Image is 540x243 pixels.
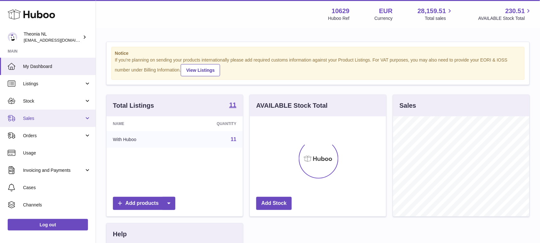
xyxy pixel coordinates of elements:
[400,101,416,110] h3: Sales
[23,185,91,191] span: Cases
[113,230,127,239] h3: Help
[256,197,292,210] a: Add Stock
[23,202,91,208] span: Channels
[113,197,175,210] a: Add products
[115,57,521,76] div: If you're planning on sending your products internationally please add required customs informati...
[24,38,94,43] span: [EMAIL_ADDRESS][DOMAIN_NAME]
[8,32,17,42] img: info@wholesomegoods.eu
[181,64,220,76] a: View Listings
[107,116,179,131] th: Name
[505,7,525,15] span: 230.51
[229,102,236,109] a: 11
[113,101,154,110] h3: Total Listings
[478,15,532,21] span: AVAILABLE Stock Total
[23,167,84,173] span: Invoicing and Payments
[8,219,88,230] a: Log out
[23,115,84,122] span: Sales
[23,81,84,87] span: Listings
[23,98,84,104] span: Stock
[256,101,328,110] h3: AVAILABLE Stock Total
[379,7,393,15] strong: EUR
[425,15,453,21] span: Total sales
[332,7,350,15] strong: 10629
[417,7,453,21] a: 28,159.51 Total sales
[328,15,350,21] div: Huboo Ref
[24,31,81,43] div: Theonia NL
[417,7,446,15] span: 28,159.51
[375,15,393,21] div: Currency
[231,137,236,142] a: 11
[23,133,84,139] span: Orders
[23,63,91,70] span: My Dashboard
[478,7,532,21] a: 230.51 AVAILABLE Stock Total
[179,116,243,131] th: Quantity
[229,102,236,108] strong: 11
[107,131,179,148] td: With Huboo
[115,50,521,56] strong: Notice
[23,150,91,156] span: Usage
